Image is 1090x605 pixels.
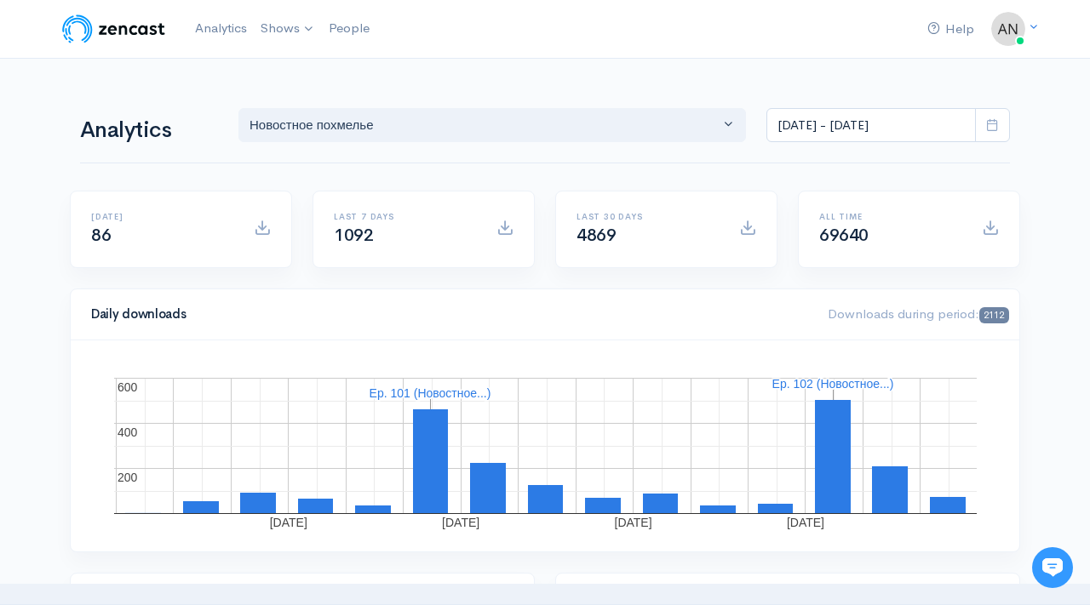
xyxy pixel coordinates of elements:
[238,108,746,143] button: Новостное похмелье
[80,118,218,143] h1: Analytics
[828,305,1009,322] span: Downloads during period:
[26,113,315,195] h2: Just let us know if you need anything and we'll be happy to help! 🙂
[766,108,976,143] input: analytics date range selector
[91,225,111,246] span: 86
[577,225,616,246] span: 4869
[26,83,315,110] h1: Hi 👋
[60,12,168,46] img: ZenCast Logo
[91,212,233,221] h6: [DATE]
[577,212,719,221] h6: Last 30 days
[991,12,1025,46] img: ...
[254,10,322,48] a: Shows
[370,386,491,400] text: Ep. 101 (Новостное...)
[322,10,376,47] a: People
[979,307,1009,323] span: 2112
[787,516,824,529] text: [DATE]
[819,212,961,221] h6: All time
[49,320,304,354] input: Search articles
[615,516,652,529] text: [DATE]
[91,307,807,322] h4: Daily downloads
[921,11,981,48] a: Help
[772,377,894,391] text: Ep. 102 (Новостное...)
[91,361,999,531] svg: A chart.
[118,471,138,484] text: 200
[1032,547,1073,588] iframe: gist-messenger-bubble-iframe
[334,212,476,221] h6: Last 7 days
[23,292,318,312] p: Find an answer quickly
[118,380,138,394] text: 600
[118,425,138,439] text: 400
[250,116,720,135] div: Новостное похмелье
[110,236,204,249] span: New conversation
[188,10,254,47] a: Analytics
[819,225,869,246] span: 69640
[26,225,314,260] button: New conversation
[270,516,307,529] text: [DATE]
[334,225,373,246] span: 1092
[442,516,479,529] text: [DATE]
